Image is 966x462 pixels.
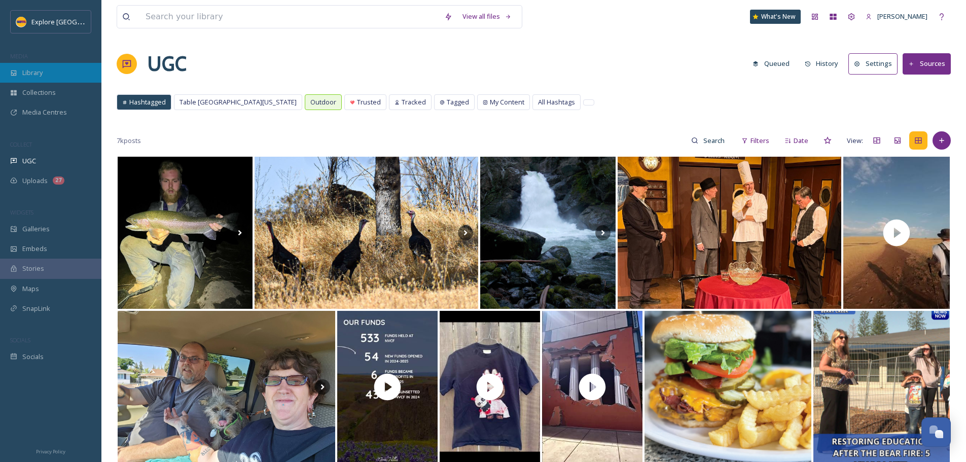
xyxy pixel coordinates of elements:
[903,53,951,74] button: Sources
[848,53,903,74] a: Settings
[538,97,575,107] span: All Hashtags
[22,176,48,186] span: Uploads
[22,68,43,78] span: Library
[22,108,67,117] span: Media Centres
[10,52,28,60] span: MEDIA
[22,88,56,97] span: Collections
[36,445,65,457] a: Privacy Policy
[618,157,841,309] img: It’s #TechWeek for “Too Many Cooks” at #TheatreOnTheRidge! This is gonna be a good one, folks! Do...
[53,176,64,185] div: 27
[118,157,253,309] img: Been making friends with the man on the moon 🌕. simon.pbb #flyfishing #featherriver #redington #f...
[747,54,795,74] button: Queued
[22,304,50,313] span: SnapLink
[22,244,47,254] span: Embeds
[147,49,187,79] a: UGC
[180,97,297,107] span: Table [GEOGRAPHIC_DATA][US_STATE]
[36,448,65,455] span: Privacy Policy
[16,17,26,27] img: Butte%20County%20logo.png
[22,156,36,166] span: UGC
[447,97,469,107] span: Tagged
[22,284,39,294] span: Maps
[877,12,927,21] span: [PERSON_NAME]
[255,157,478,309] img: I love Nor cal ❤️🌲🦌#cali #norcalphotographer #nikon #lightroom #photo #photographer #buttecounty ...
[31,17,121,26] span: Explore [GEOGRAPHIC_DATA]
[843,157,950,309] img: thumbnail
[861,7,933,26] a: [PERSON_NAME]
[750,136,769,146] span: Filters
[847,136,863,146] span: View:
[457,7,517,26] a: View all files
[402,97,426,107] span: Tracked
[10,140,32,148] span: COLLECT
[22,224,50,234] span: Galleries
[117,136,141,146] span: 7k posts
[747,54,800,74] a: Queued
[848,53,898,74] button: Settings
[140,6,439,28] input: Search your library
[794,136,808,146] span: Date
[357,97,381,107] span: Trusted
[10,336,30,344] span: SOCIALS
[22,264,44,273] span: Stories
[10,208,33,216] span: WIDGETS
[490,97,524,107] span: My Content
[800,54,844,74] button: History
[129,97,166,107] span: Hashtagged
[750,10,801,24] a: What's New
[921,417,951,447] button: Open Chat
[310,97,336,107] span: Outdoor
[698,130,731,151] input: Search
[800,54,849,74] a: History
[480,157,616,309] img: January 2017 A friend and I visited Hidden Falls near Paradise CA. 4. Polypody ferns, likely Poly...
[22,352,44,362] span: Socials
